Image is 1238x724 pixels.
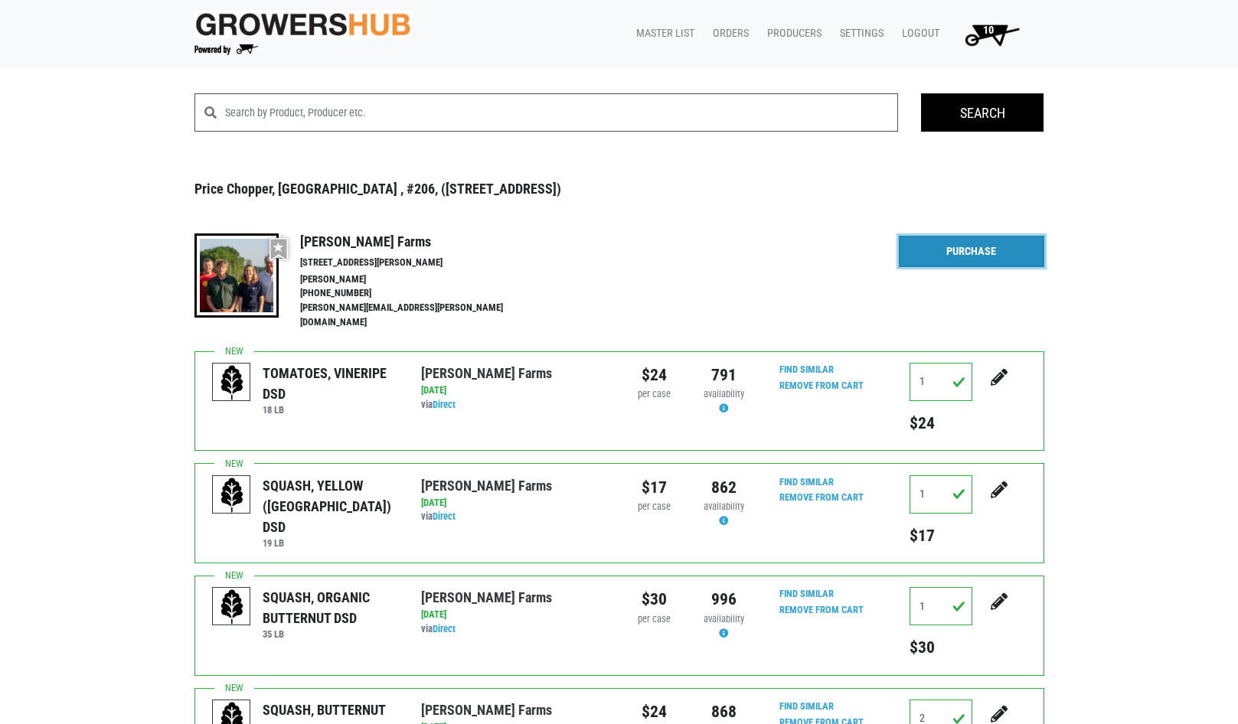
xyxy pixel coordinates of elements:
[704,501,744,512] span: availability
[701,363,747,387] div: 791
[701,700,747,724] div: 868
[779,588,834,599] a: Find Similar
[631,700,678,724] div: $24
[421,589,552,605] a: [PERSON_NAME] Farms
[263,628,398,640] h6: 35 LB
[194,181,1044,197] h3: Price Chopper, [GEOGRAPHIC_DATA] , #206, ([STREET_ADDRESS])
[421,365,552,381] a: [PERSON_NAME] Farms
[631,612,678,627] div: per case
[421,702,552,718] a: [PERSON_NAME] Farms
[213,364,251,402] img: placeholder-variety-43d6402dacf2d531de610a020419775a.svg
[910,475,972,514] input: Qty
[921,93,1044,132] input: Search
[225,93,899,132] input: Search by Product, Producer etc.
[433,623,456,634] a: Direct
[631,500,678,514] div: per case
[910,526,972,546] h5: $17
[263,537,398,549] h6: 19 LB
[421,398,607,413] div: via
[910,413,972,433] h5: $24
[701,475,747,500] div: 862
[983,24,994,37] span: 10
[213,476,251,514] img: placeholder-variety-43d6402dacf2d531de610a020419775a.svg
[421,478,552,494] a: [PERSON_NAME] Farms
[421,608,607,622] div: [DATE]
[779,700,834,712] a: Find Similar
[263,587,398,628] div: SQUASH, ORGANIC BUTTERNUT DSD
[701,19,755,48] a: Orders
[194,44,258,55] img: Powered by Big Wheelbarrow
[704,613,744,625] span: availability
[755,19,828,48] a: Producers
[958,19,1026,50] img: Cart
[779,364,834,375] a: Find Similar
[910,363,972,401] input: Qty
[770,489,873,507] input: Remove From Cart
[828,19,890,48] a: Settings
[213,588,251,626] img: placeholder-variety-43d6402dacf2d531de610a020419775a.svg
[300,301,536,330] li: [PERSON_NAME][EMAIL_ADDRESS][PERSON_NAME][DOMAIN_NAME]
[263,404,398,416] h6: 18 LB
[433,510,456,522] a: Direct
[300,286,536,301] li: [PHONE_NUMBER]
[770,602,873,619] input: Remove From Cart
[631,475,678,500] div: $17
[300,256,536,270] li: [STREET_ADDRESS][PERSON_NAME]
[770,377,873,395] input: Remove From Cart
[263,363,398,404] div: TOMATOES, VINERIPE DSD
[910,587,972,625] input: Qty
[194,233,279,318] img: thumbnail-8a08f3346781c529aa742b86dead986c.jpg
[421,622,607,637] div: via
[631,587,678,611] div: $30
[624,19,701,48] a: Master List
[899,236,1044,268] a: Purchase
[194,10,412,38] img: original-fc7597fdc6adbb9d0e2ae620e786d1a2.jpg
[946,19,1032,50] a: 10
[300,272,536,287] li: [PERSON_NAME]
[704,388,744,400] span: availability
[631,363,678,387] div: $24
[701,587,747,611] div: 996
[779,476,834,488] a: Find Similar
[910,638,972,657] h5: $30
[631,387,678,402] div: per case
[890,19,946,48] a: Logout
[421,383,607,398] div: [DATE]
[421,510,607,524] div: via
[433,399,456,410] a: Direct
[300,233,536,250] h4: [PERSON_NAME] Farms
[263,475,398,537] div: SQUASH, YELLOW ([GEOGRAPHIC_DATA]) DSD
[421,496,607,510] div: [DATE]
